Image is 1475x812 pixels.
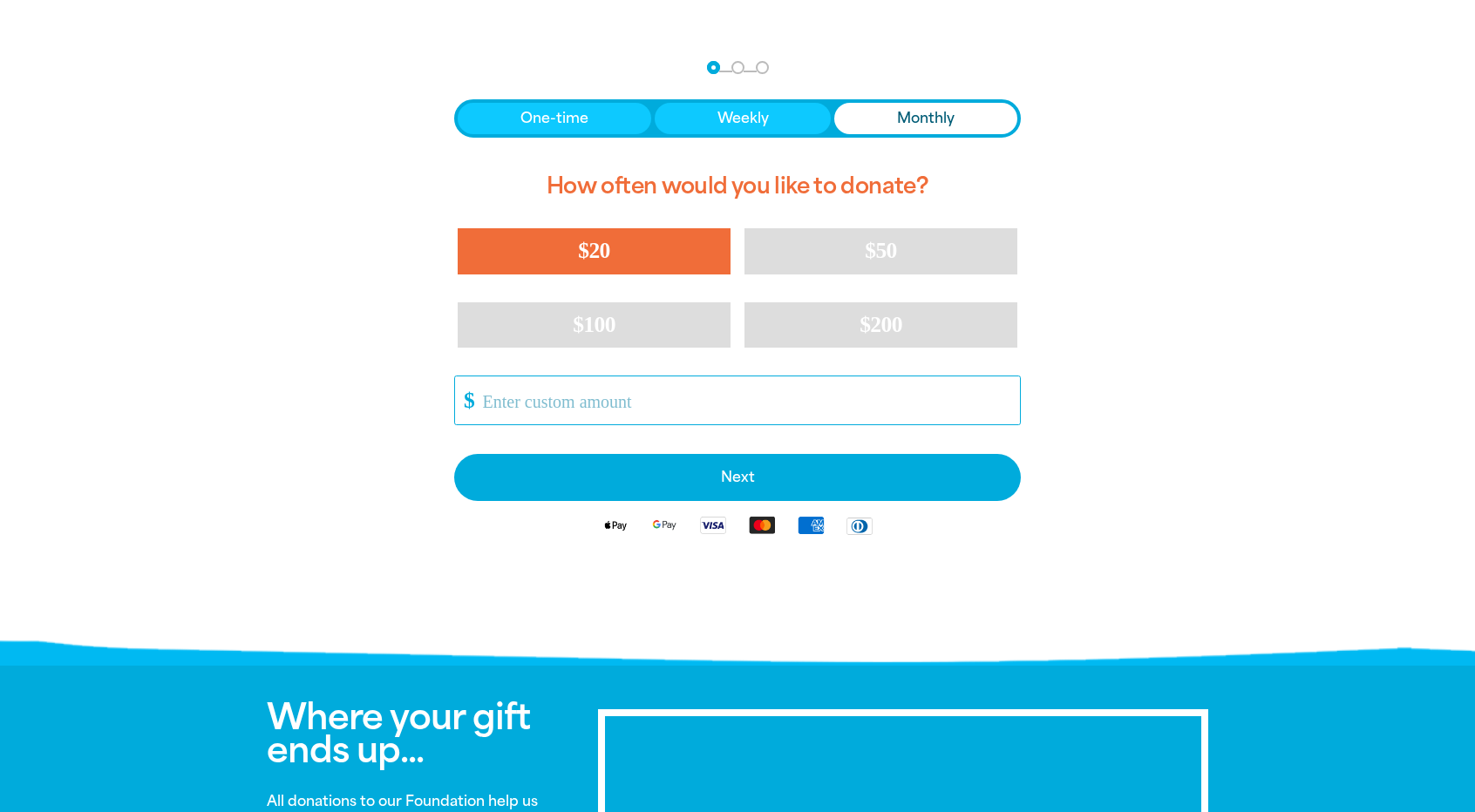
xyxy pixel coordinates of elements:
img: Diners Club logo [835,516,884,536]
span: $200 [860,312,902,337]
button: Navigate to step 3 of 3 to enter your payment details [756,61,769,74]
button: Navigate to step 2 of 3 to enter your details [731,61,744,74]
button: $200 [744,302,1017,348]
div: Available payment methods [454,501,1021,549]
img: Apple Pay logo [591,515,640,535]
img: American Express logo [786,515,835,535]
span: Weekly [717,108,769,129]
span: Monthly [897,108,955,129]
button: $100 [458,302,731,348]
img: Visa logo [689,515,737,535]
button: Navigate to step 1 of 3 to enter your donation amount [707,61,720,74]
span: $50 [865,238,896,263]
span: Where your gift ends up... [267,696,530,771]
img: Google Pay logo [640,515,689,535]
div: Donation frequency [454,99,1021,138]
button: Monthly [834,103,1017,134]
button: Weekly [655,103,832,134]
span: $ [455,381,474,420]
input: Enter custom amount [471,376,1020,424]
button: One-time [458,103,651,134]
span: One-time [520,108,588,129]
span: $100 [573,312,615,337]
button: Pay with Credit Card [454,454,1021,501]
button: $20 [458,228,731,274]
span: Next [473,470,1002,484]
span: $20 [578,238,609,263]
button: $50 [744,228,1017,274]
img: Mastercard logo [737,515,786,535]
h2: How often would you like to donate? [454,159,1021,214]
